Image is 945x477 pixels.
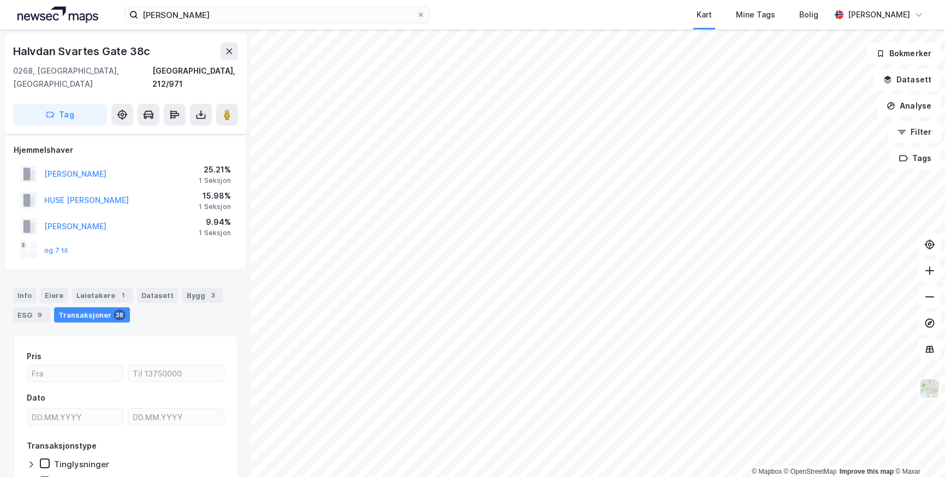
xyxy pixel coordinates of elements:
[34,309,45,320] div: 9
[13,43,152,60] div: Halvdan Svartes Gate 38c
[128,409,224,425] input: DD.MM.YYYY
[137,288,178,303] div: Datasett
[752,468,782,475] a: Mapbox
[117,290,128,301] div: 1
[128,365,224,381] input: Til 13750000
[27,365,123,381] input: Fra
[54,459,109,469] div: Tinglysninger
[54,307,130,323] div: Transaksjoner
[182,288,223,303] div: Bygg
[199,163,231,176] div: 25.21%
[17,7,98,23] img: logo.a4113a55bc3d86da70a041830d287a7e.svg
[840,468,894,475] a: Improve this map
[40,288,68,303] div: Eiere
[919,378,940,399] img: Z
[199,229,231,237] div: 1 Seksjon
[152,64,238,91] div: [GEOGRAPHIC_DATA], 212/971
[199,216,231,229] div: 9.94%
[14,144,237,157] div: Hjemmelshaver
[874,69,941,91] button: Datasett
[199,202,231,211] div: 1 Seksjon
[799,8,818,21] div: Bolig
[736,8,775,21] div: Mine Tags
[27,439,97,452] div: Transaksjonstype
[890,147,941,169] button: Tags
[13,307,50,323] div: ESG
[72,288,133,303] div: Leietakere
[697,8,712,21] div: Kart
[13,64,152,91] div: 0268, [GEOGRAPHIC_DATA], [GEOGRAPHIC_DATA]
[13,104,107,126] button: Tag
[199,189,231,202] div: 15.98%
[877,95,941,117] button: Analyse
[138,7,417,23] input: Søk på adresse, matrikkel, gårdeiere, leietakere eller personer
[784,468,837,475] a: OpenStreetMap
[27,350,41,363] div: Pris
[114,309,126,320] div: 38
[207,290,218,301] div: 3
[890,425,945,477] iframe: Chat Widget
[27,409,123,425] input: DD.MM.YYYY
[848,8,910,21] div: [PERSON_NAME]
[27,391,45,404] div: Dato
[888,121,941,143] button: Filter
[867,43,941,64] button: Bokmerker
[199,176,231,185] div: 1 Seksjon
[13,288,36,303] div: Info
